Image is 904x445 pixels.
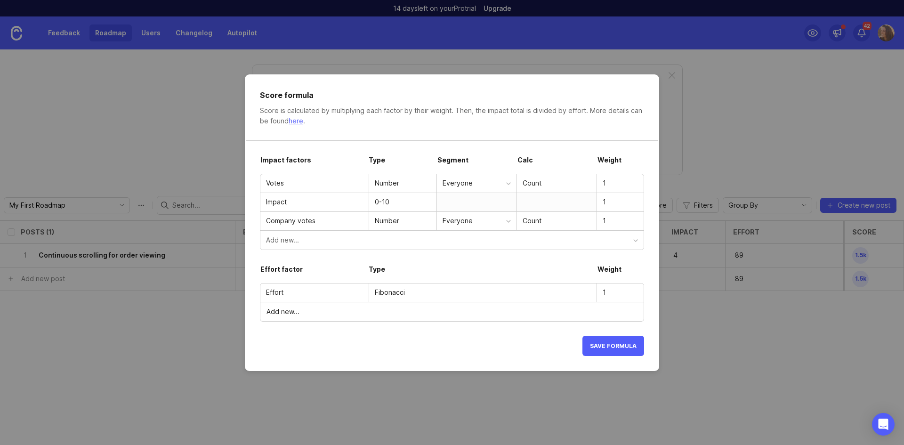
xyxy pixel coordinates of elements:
button: Add new... [260,302,644,321]
button: Save formula [582,336,644,356]
div: Effort factor [260,264,368,283]
div: 0-10 [375,197,431,207]
div: Weight [597,155,644,174]
div: Everyone [443,178,506,188]
div: Type [368,264,597,283]
div: Weight [597,264,644,283]
div: Number [369,216,405,226]
div: Everyone [443,216,506,226]
div: Count [523,178,591,188]
span: Save formula [590,342,637,349]
div: Add new... [266,235,633,245]
div: Count [523,216,591,226]
span: Add new... [266,307,299,316]
div: Fibonacci [375,287,591,298]
div: Impact factors [260,155,368,174]
div: Open Intercom Messenger [872,413,895,436]
div: Score is calculated by multiplying each factor by their weight. Then, the impact total is divided... [260,105,644,126]
div: Score formula [260,89,644,101]
div: Type [368,155,437,174]
a: here [289,117,303,125]
input: Add new... [266,216,363,226]
div: Number [369,178,405,188]
div: Calc [517,155,597,174]
div: Segment [437,155,517,174]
